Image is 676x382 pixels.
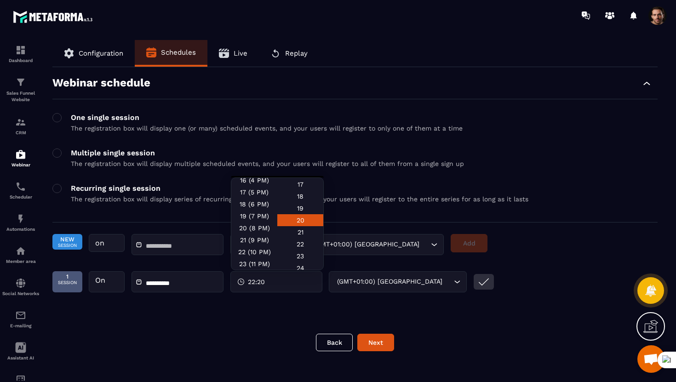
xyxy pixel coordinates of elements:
p: Automations [2,227,39,232]
div: 24 [277,262,323,274]
div: 17 (5 PM) [231,186,277,198]
p: Webinar [2,162,39,167]
button: Replay [259,40,319,67]
p: Member area [2,259,39,264]
div: 21 (9 PM) [231,234,277,246]
img: automations [15,213,26,224]
div: Mở cuộc trò chuyện [637,345,665,373]
button: Back [316,334,353,351]
img: automations [15,245,26,257]
span: Schedules [161,48,196,57]
a: automationsautomationsMember area [2,239,39,271]
div: 16 (4 PM) [231,174,277,186]
div: 22 [277,238,323,250]
div: 20 (8 PM) [231,222,277,234]
p: The registration box will display multiple scheduled events, and your users will register to all ... [71,160,464,167]
p: E-mailing [2,323,39,328]
a: formationformationSales Funnel Website [2,70,39,110]
span: 1 [58,273,77,280]
button: Configuration [52,40,135,67]
div: 21 [277,226,323,238]
div: 19 (7 PM) [231,210,277,222]
span: Session [58,243,77,248]
div: On [89,271,125,292]
img: formation [15,45,26,56]
p: Multiple single session [71,148,464,157]
div: 18 (6 PM) [231,198,277,210]
div: 23 [277,250,323,262]
a: Assistant AI [2,335,39,367]
img: formation [15,77,26,88]
span: Live [234,49,247,57]
a: automationsautomationsWebinar [2,142,39,174]
a: automationsautomationsAutomations [2,206,39,239]
span: session [58,280,77,285]
p: Sales Funnel Website [2,90,39,103]
img: social-network [15,278,26,289]
div: 19 [277,202,323,214]
div: 23 (11 PM) [231,258,277,270]
button: Next [357,334,394,351]
p: The registration box will display series of recurring daily or weekly events, and your users will... [71,195,528,203]
div: 18 [277,190,323,202]
button: Schedules [135,40,207,65]
span: 22:20 [248,277,265,286]
a: emailemailE-mailing [2,303,39,335]
span: Replay [285,49,308,57]
p: CRM [2,130,39,135]
p: Social Networks [2,291,39,296]
a: schedulerschedulerScheduler [2,174,39,206]
div: on [89,234,125,252]
p: Assistant AI [2,355,39,360]
img: scheduler [15,181,26,192]
img: formation [15,117,26,128]
button: Live [207,40,259,67]
p: One single session [71,113,463,122]
div: 22 (10 PM) [231,246,277,258]
div: 17 [277,178,323,190]
div: 20 [277,214,323,226]
a: social-networksocial-networkSocial Networks [2,271,39,303]
img: automations [15,149,26,160]
p: Webinar schedule [52,76,150,90]
p: Recurring single session [71,184,528,193]
a: formationformationCRM [2,110,39,142]
span: New [58,236,77,243]
span: Configuration [79,49,123,57]
a: formationformationDashboard [2,38,39,70]
img: email [15,310,26,321]
p: The registration box will display one (or many) scheduled events, and your users will register to... [71,125,463,132]
img: logo [13,8,96,25]
p: Scheduler [2,194,39,200]
p: Dashboard [2,58,39,63]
